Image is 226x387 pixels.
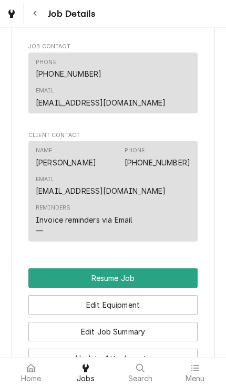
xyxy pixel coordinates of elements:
[36,147,96,168] div: Name
[36,175,54,184] div: Email
[28,288,198,315] div: Button Group Row
[28,268,198,288] div: Button Group Row
[125,147,190,168] div: Phone
[28,315,198,341] div: Button Group Row
[36,204,132,236] div: Reminders
[186,374,205,383] span: Menu
[28,53,198,113] div: Contact
[28,268,198,288] button: Resume Job
[114,360,167,385] a: Search
[28,43,198,51] span: Job Contact
[168,360,222,385] a: Menu
[36,186,166,195] a: [EMAIL_ADDRESS][DOMAIN_NAME]
[28,141,198,246] div: Client Contact List
[28,131,198,140] span: Client Contact
[28,141,198,242] div: Contact
[36,87,54,95] div: Email
[36,87,166,108] div: Email
[36,204,70,212] div: Reminders
[36,147,53,155] div: Name
[28,349,198,368] button: Update Attachments
[36,69,101,78] a: [PHONE_NUMBER]
[4,360,58,385] a: Home
[28,322,198,341] button: Edit Job Summary
[36,157,96,168] div: [PERSON_NAME]
[128,374,153,383] span: Search
[45,7,95,21] span: Job Details
[28,295,198,315] button: Edit Equipment
[36,175,166,196] div: Email
[28,53,198,118] div: Job Contact List
[59,360,112,385] a: Jobs
[28,341,198,368] div: Button Group Row
[125,158,190,167] a: [PHONE_NUMBER]
[36,58,56,67] div: Phone
[36,214,132,225] div: Invoice reminders via Email
[125,147,145,155] div: Phone
[2,4,21,23] a: Go to Jobs
[36,58,101,79] div: Phone
[28,131,198,246] div: Client Contact
[36,225,43,236] div: —
[26,4,45,23] button: Navigate back
[36,98,166,107] a: [EMAIL_ADDRESS][DOMAIN_NAME]
[21,374,42,383] span: Home
[28,43,198,118] div: Job Contact
[77,374,95,383] span: Jobs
